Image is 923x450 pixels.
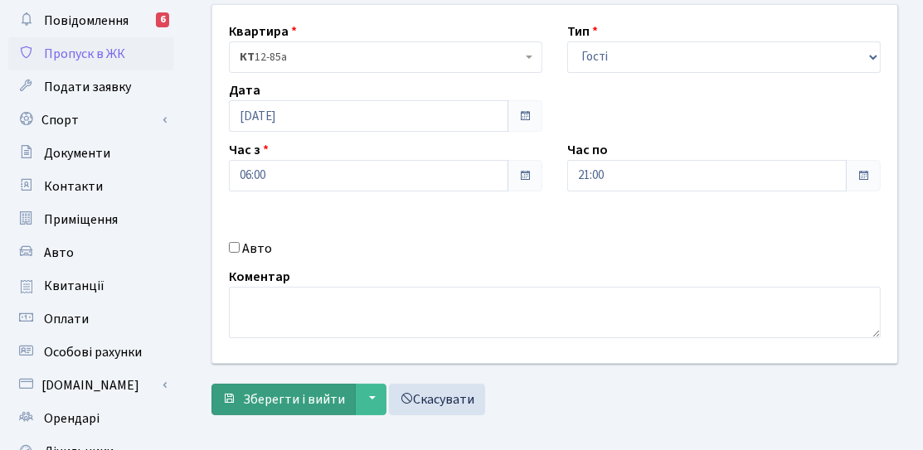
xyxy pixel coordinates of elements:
[8,369,174,402] a: [DOMAIN_NAME]
[8,236,174,269] a: Авто
[211,384,356,415] button: Зберегти і вийти
[44,310,89,328] span: Оплати
[44,244,74,262] span: Авто
[8,203,174,236] a: Приміщення
[8,37,174,70] a: Пропуск в ЖК
[243,390,345,409] span: Зберегти і вийти
[240,49,522,65] span: <b>КТ</b>&nbsp;&nbsp;&nbsp;&nbsp;12-85а
[44,78,131,96] span: Подати заявку
[8,402,174,435] a: Орендарі
[8,104,174,137] a: Спорт
[229,267,290,287] label: Коментар
[44,343,142,361] span: Особові рахунки
[8,269,174,302] a: Квитанції
[8,170,174,203] a: Контакти
[8,336,174,369] a: Особові рахунки
[240,49,255,65] b: КТ
[44,144,110,162] span: Документи
[229,41,542,73] span: <b>КТ</b>&nbsp;&nbsp;&nbsp;&nbsp;12-85а
[389,384,485,415] a: Скасувати
[567,22,598,41] label: Тип
[44,210,118,229] span: Приміщення
[242,239,272,259] label: Авто
[8,70,174,104] a: Подати заявку
[44,12,129,30] span: Повідомлення
[156,12,169,27] div: 6
[44,409,100,428] span: Орендарі
[229,140,269,160] label: Час з
[8,137,174,170] a: Документи
[229,22,297,41] label: Квартира
[44,277,104,295] span: Квитанції
[44,177,103,196] span: Контакти
[8,4,174,37] a: Повідомлення6
[44,45,125,63] span: Пропуск в ЖК
[8,302,174,336] a: Оплати
[229,80,260,100] label: Дата
[567,140,608,160] label: Час по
